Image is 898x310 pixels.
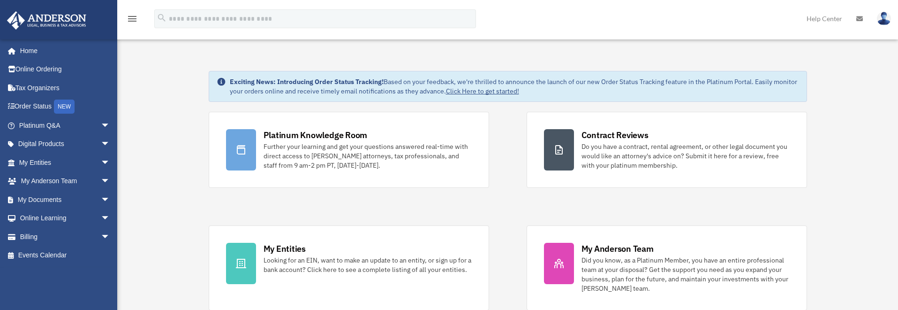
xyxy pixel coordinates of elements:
[230,77,799,96] div: Based on your feedback, we're thrilled to announce the launch of our new Order Status Tracking fe...
[7,190,124,209] a: My Documentsarrow_drop_down
[209,112,489,188] a: Platinum Knowledge Room Further your learning and get your questions answered real-time with dire...
[101,116,120,135] span: arrow_drop_down
[101,209,120,228] span: arrow_drop_down
[7,60,124,79] a: Online Ordering
[101,227,120,247] span: arrow_drop_down
[101,135,120,154] span: arrow_drop_down
[581,243,654,255] div: My Anderson Team
[581,142,790,170] div: Do you have a contract, rental agreement, or other legal document you would like an attorney's ad...
[264,142,472,170] div: Further your learning and get your questions answered real-time with direct access to [PERSON_NAM...
[127,16,138,24] a: menu
[7,246,124,265] a: Events Calendar
[157,13,167,23] i: search
[127,13,138,24] i: menu
[581,256,790,293] div: Did you know, as a Platinum Member, you have an entire professional team at your disposal? Get th...
[101,172,120,191] span: arrow_drop_down
[527,112,807,188] a: Contract Reviews Do you have a contract, rental agreement, or other legal document you would like...
[230,77,384,86] strong: Exciting News: Introducing Order Status Tracking!
[264,129,368,141] div: Platinum Knowledge Room
[7,97,124,116] a: Order StatusNEW
[7,116,124,135] a: Platinum Q&Aarrow_drop_down
[54,100,75,114] div: NEW
[7,172,124,191] a: My Anderson Teamarrow_drop_down
[264,256,472,274] div: Looking for an EIN, want to make an update to an entity, or sign up for a bank account? Click her...
[7,41,120,60] a: Home
[877,12,891,25] img: User Pic
[7,153,124,172] a: My Entitiesarrow_drop_down
[101,153,120,172] span: arrow_drop_down
[7,227,124,246] a: Billingarrow_drop_down
[264,243,306,255] div: My Entities
[7,209,124,228] a: Online Learningarrow_drop_down
[446,87,519,95] a: Click Here to get started!
[4,11,89,30] img: Anderson Advisors Platinum Portal
[7,78,124,97] a: Tax Organizers
[101,190,120,209] span: arrow_drop_down
[7,135,124,154] a: Digital Productsarrow_drop_down
[581,129,649,141] div: Contract Reviews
